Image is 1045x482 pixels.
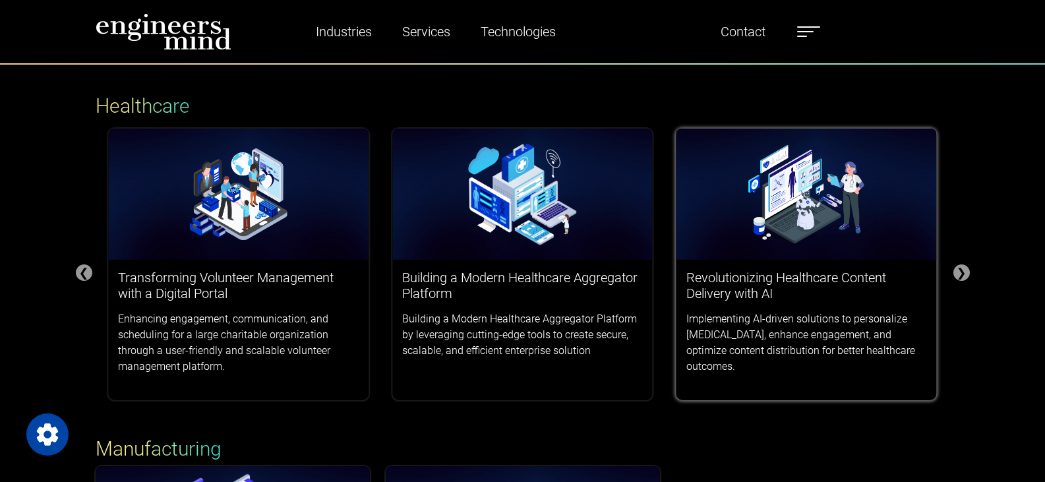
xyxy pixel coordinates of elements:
p: Implementing AI-driven solutions to personalize [MEDICAL_DATA], enhance engagement, and optimize ... [686,311,927,375]
div: ❮ [76,264,92,281]
img: logos [108,129,369,260]
h3: Building a Modern Healthcare Aggregator Platform [402,270,643,301]
h3: Revolutionizing Healthcare Content Delivery with AI [686,270,927,301]
span: Healthcare [96,94,190,117]
img: logos [392,129,653,260]
a: Industries [311,16,377,47]
img: logos [676,129,937,260]
a: Revolutionizing Healthcare Content Delivery with AIImplementing AI-driven solutions to personaliz... [676,129,937,385]
p: Enhancing engagement, communication, and scheduling for a large charitable organization through a... [118,311,359,375]
a: Services [397,16,456,47]
p: Building a Modern Healthcare Aggregator Platform by leveraging cutting-edge tools to create secur... [402,311,643,359]
a: Contact [715,16,771,47]
img: logo [96,13,231,50]
a: Transforming Volunteer Management with a Digital PortalEnhancing engagement, communication, and s... [108,129,369,385]
h3: Transforming Volunteer Management with a Digital Portal [118,270,359,301]
div: ❯ [953,264,970,281]
a: Building a Modern Healthcare Aggregator PlatformBuilding a Modern Healthcare Aggregator Platform ... [392,129,653,369]
span: Manufacturing [96,437,222,460]
a: Technologies [475,16,561,47]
